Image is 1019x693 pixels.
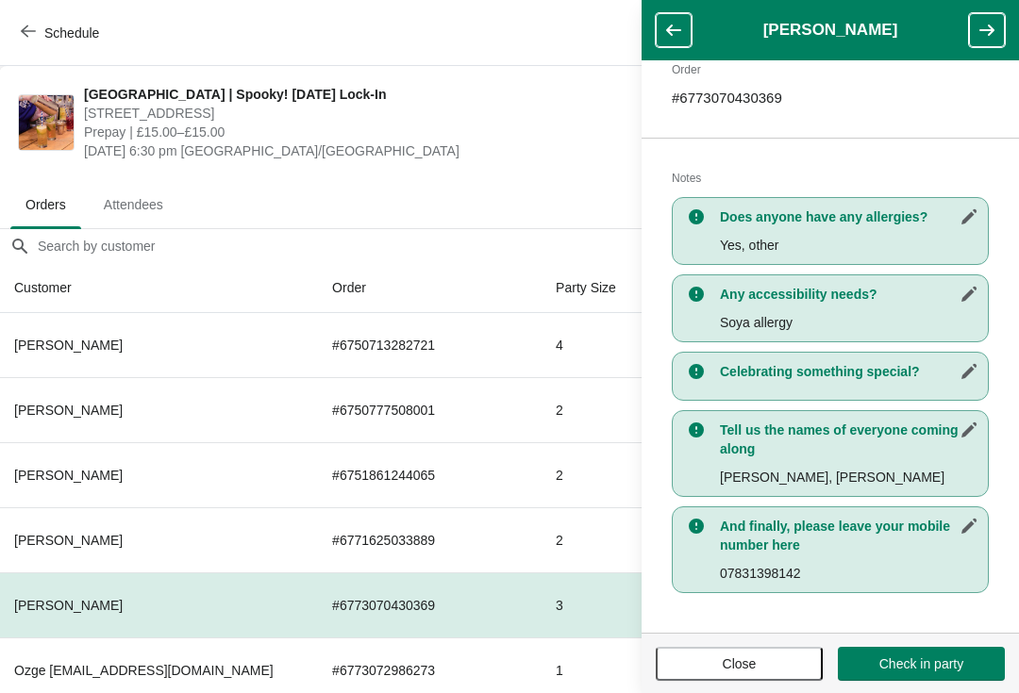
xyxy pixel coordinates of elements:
span: [STREET_ADDRESS] [84,104,662,123]
td: # 6773070430369 [317,572,541,637]
h3: Celebrating something special? [720,362,978,381]
span: [GEOGRAPHIC_DATA] | Spooky! [DATE] Lock-In [84,85,662,104]
td: 4 [541,313,640,377]
span: [PERSON_NAME] [14,468,123,483]
h2: Notes [672,169,989,188]
h2: Order [672,60,989,79]
span: Close [723,656,757,671]
p: Soya allergy [720,313,978,332]
td: # 6750777508001 [317,377,541,442]
button: Check in party [838,647,1005,681]
p: Yes, other [720,236,978,255]
h3: Any accessibility needs? [720,285,978,304]
span: [PERSON_NAME] [14,533,123,548]
p: # 6773070430369 [672,89,989,107]
span: Prepay | £15.00–£15.00 [84,123,662,141]
span: [DATE] 6:30 pm [GEOGRAPHIC_DATA]/[GEOGRAPHIC_DATA] [84,141,662,160]
h3: Tell us the names of everyone coming along [720,421,978,458]
p: 07831398142 [720,564,978,583]
h3: Does anyone have any allergies? [720,207,978,226]
span: Ozge [EMAIL_ADDRESS][DOMAIN_NAME] [14,663,274,678]
td: # 6751861244065 [317,442,541,507]
img: Glasgow | Spooky! Halloween Lock-In [19,95,74,150]
button: Close [656,647,823,681]
span: Schedule [44,25,99,41]
p: [PERSON_NAME], [PERSON_NAME] [720,468,978,487]
td: 3 [541,572,640,637]
th: Total [640,263,717,313]
h1: [PERSON_NAME] [692,21,969,40]
button: Schedule [9,16,114,50]
span: Orders [10,188,81,222]
th: Party Size [541,263,640,313]
span: [PERSON_NAME] [14,403,123,418]
td: $146.6 [640,442,717,507]
th: Order [317,263,541,313]
td: # 6750713282721 [317,313,541,377]
span: Attendees [89,188,178,222]
td: # 6771625033889 [317,507,541,572]
h3: And finally, please leave your mobile number here [720,517,978,554]
input: Search by customer [37,229,1018,263]
span: [PERSON_NAME] [14,338,123,353]
span: [PERSON_NAME] [14,598,123,613]
td: 2 [541,377,640,442]
td: 2 [541,507,640,572]
span: Check in party [879,656,963,671]
td: $30 [640,377,717,442]
td: $45 [640,572,717,637]
td: $30 [640,507,717,572]
td: 2 [541,442,640,507]
td: $60 [640,313,717,377]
